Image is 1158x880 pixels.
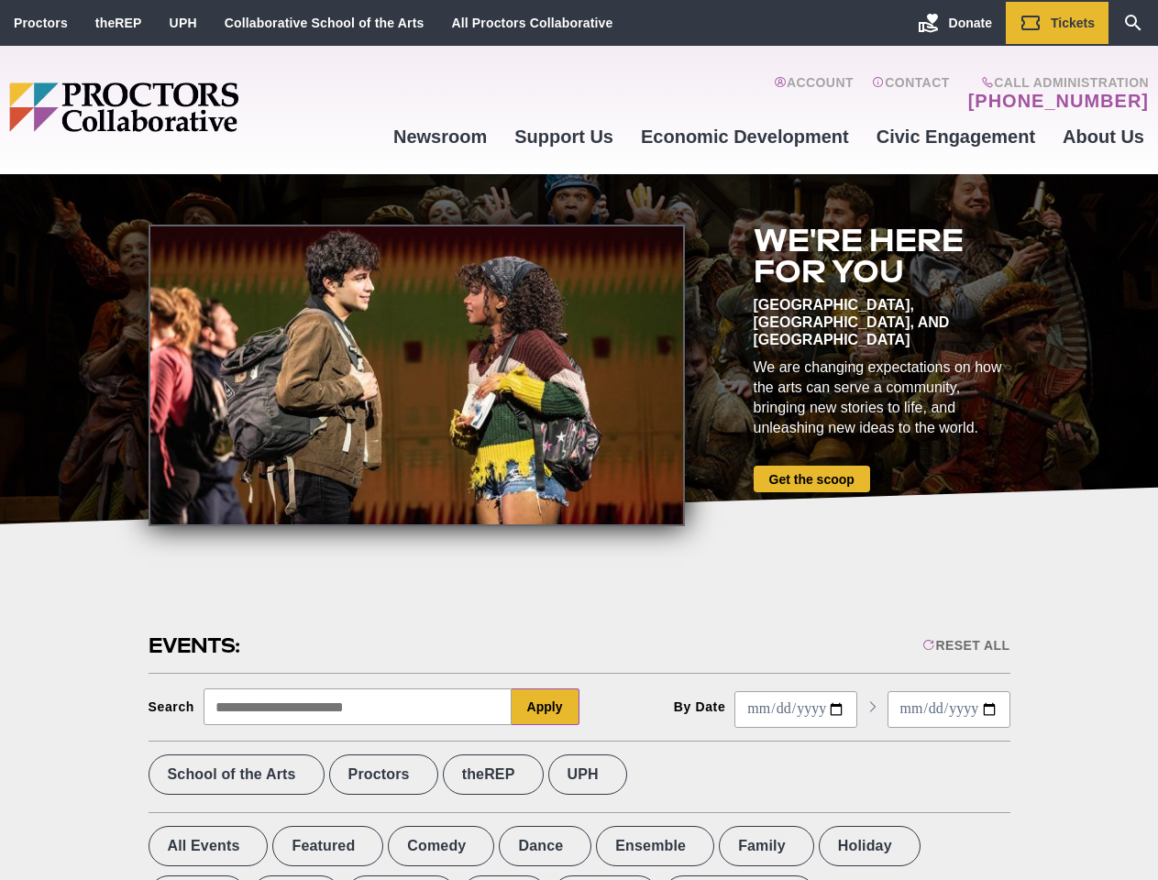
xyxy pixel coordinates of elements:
label: Family [719,826,814,866]
button: Apply [512,688,579,725]
label: theREP [443,754,544,795]
div: Reset All [922,638,1009,653]
h2: Events: [149,632,243,660]
a: Account [774,75,854,112]
a: Economic Development [627,112,863,161]
a: Search [1108,2,1158,44]
span: Donate [949,16,992,30]
span: Call Administration [963,75,1149,90]
label: Dance [499,826,591,866]
label: Featured [272,826,383,866]
label: Comedy [388,826,494,866]
a: Get the scoop [754,466,870,492]
a: [PHONE_NUMBER] [968,90,1149,112]
label: Holiday [819,826,921,866]
label: UPH [548,754,627,795]
h2: We're here for you [754,225,1010,287]
a: theREP [95,16,142,30]
a: Newsroom [380,112,501,161]
a: All Proctors Collaborative [451,16,612,30]
label: School of the Arts [149,754,325,795]
div: We are changing expectations on how the arts can serve a community, bringing new stories to life,... [754,357,1010,438]
div: [GEOGRAPHIC_DATA], [GEOGRAPHIC_DATA], and [GEOGRAPHIC_DATA] [754,296,1010,348]
a: Collaborative School of the Arts [225,16,425,30]
a: UPH [170,16,197,30]
a: Civic Engagement [863,112,1049,161]
a: About Us [1049,112,1158,161]
div: Search [149,699,195,714]
label: All Events [149,826,269,866]
a: Contact [872,75,950,112]
a: Tickets [1006,2,1108,44]
a: Donate [904,2,1006,44]
a: Support Us [501,112,627,161]
a: Proctors [14,16,68,30]
label: Ensemble [596,826,714,866]
span: Tickets [1051,16,1095,30]
label: Proctors [329,754,438,795]
div: By Date [674,699,726,714]
img: Proctors logo [9,82,380,132]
